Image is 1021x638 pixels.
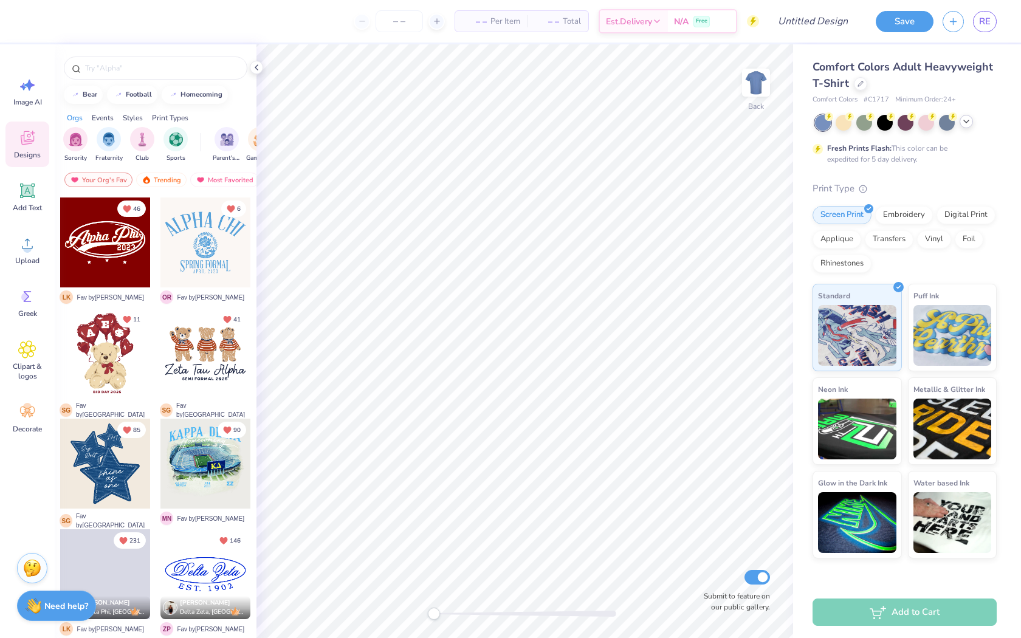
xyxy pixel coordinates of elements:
span: Game Day [246,154,274,163]
img: most_fav.gif [196,176,205,184]
img: Back [744,70,768,95]
button: filter button [163,127,188,163]
span: Puff Ink [913,289,939,302]
img: most_fav.gif [70,176,80,184]
span: Fav by [GEOGRAPHIC_DATA] [176,401,251,419]
img: Fraternity Image [102,132,115,146]
img: Sports Image [169,132,183,146]
img: Puff Ink [913,305,992,366]
span: Fav by [PERSON_NAME] [177,514,244,523]
span: Club [136,154,149,163]
span: Standard [818,289,850,302]
input: Untitled Design [768,9,858,33]
a: RE [973,11,997,32]
span: O R [160,290,173,304]
div: filter for Club [130,127,154,163]
strong: Fresh Prints Flash: [827,143,892,153]
span: Metallic & Glitter Ink [913,383,985,396]
span: Comfort Colors Adult Heavyweight T-Shirt [813,60,993,91]
input: Try "Alpha" [84,62,239,74]
div: Back [748,101,764,112]
span: RE [979,15,991,29]
button: football [107,86,157,104]
span: – – [535,15,559,28]
span: Delta Zeta, [GEOGRAPHIC_DATA] [180,608,246,617]
div: filter for Parent's Weekend [213,127,241,163]
span: Image AI [13,97,42,107]
span: S G [160,403,173,417]
span: Designs [14,150,41,160]
button: bear [64,86,103,104]
span: Neon Ink [818,383,848,396]
span: Fav by [GEOGRAPHIC_DATA] [76,512,151,530]
span: Per Item [490,15,520,28]
span: Glow in the Dark Ink [818,476,887,489]
div: Digital Print [937,206,995,224]
button: homecoming [162,86,228,104]
div: Styles [123,112,143,123]
div: Rhinestones [813,255,871,273]
div: filter for Fraternity [95,127,123,163]
img: Standard [818,305,896,366]
span: Water based Ink [913,476,969,489]
span: Comfort Colors [813,95,858,105]
img: Glow in the Dark Ink [818,492,896,553]
span: S G [60,514,72,527]
input: – – [376,10,423,32]
button: filter button [130,127,154,163]
img: trend_line.gif [168,91,178,98]
span: Sorority [64,154,87,163]
span: Decorate [13,424,42,434]
span: Est. Delivery [606,15,652,28]
div: Events [92,112,114,123]
div: Print Types [152,112,188,123]
button: filter button [95,127,123,163]
div: Vinyl [917,230,951,249]
div: Most Favorited [190,173,259,187]
img: Sorority Image [69,132,83,146]
img: trend_line.gif [70,91,80,98]
span: Free [696,17,707,26]
img: trending.gif [142,176,151,184]
span: Parent's Weekend [213,154,241,163]
span: Fav by [PERSON_NAME] [177,625,244,634]
span: Fav by [PERSON_NAME] [177,293,244,302]
div: Applique [813,230,861,249]
div: Trending [136,173,187,187]
img: Metallic & Glitter Ink [913,399,992,459]
button: Save [876,11,933,32]
img: Game Day Image [253,132,267,146]
span: [PERSON_NAME] [180,599,230,607]
span: Sports [167,154,185,163]
button: filter button [213,127,241,163]
div: Embroidery [875,206,933,224]
div: homecoming [180,91,222,98]
span: Fav by [PERSON_NAME] [77,625,143,634]
button: filter button [246,127,274,163]
span: Add Text [13,203,42,213]
span: Minimum Order: 24 + [895,95,956,105]
span: Total [563,15,581,28]
label: Submit to feature on our public gallery. [697,591,770,612]
span: Z P [160,622,173,636]
span: M N [160,512,173,525]
img: Water based Ink [913,492,992,553]
div: Screen Print [813,206,871,224]
span: Pi Beta Phi, [GEOGRAPHIC_DATA][US_STATE] [80,608,145,617]
div: Transfers [865,230,913,249]
span: L K [60,622,73,636]
span: S G [60,403,72,417]
div: filter for Sorority [63,127,88,163]
span: L K [60,290,73,304]
div: filter for Sports [163,127,188,163]
span: Fraternity [95,154,123,163]
div: bear [83,91,97,98]
img: Neon Ink [818,399,896,459]
div: Orgs [67,112,83,123]
button: filter button [63,127,88,163]
span: # C1717 [864,95,889,105]
strong: Need help? [44,600,88,612]
span: Greek [18,309,37,318]
div: Foil [955,230,983,249]
span: Fav by [PERSON_NAME] [77,293,143,302]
